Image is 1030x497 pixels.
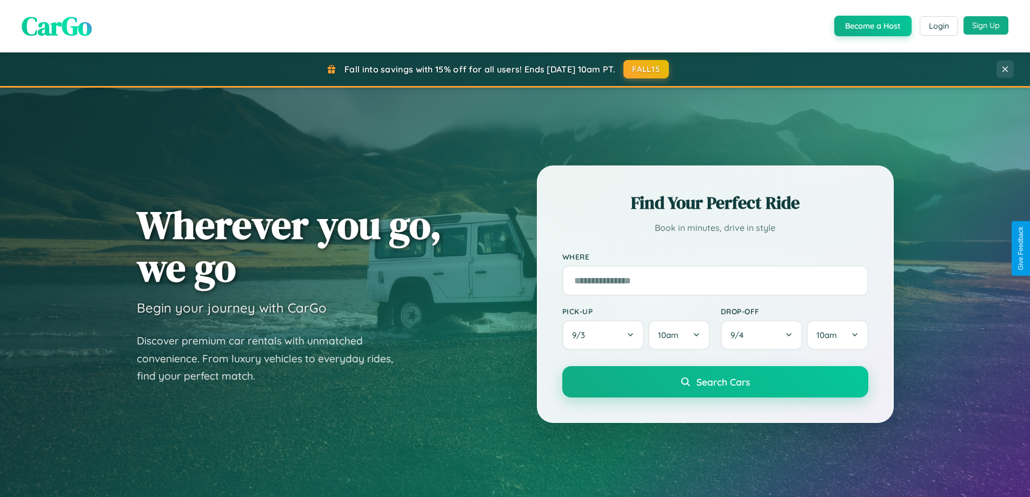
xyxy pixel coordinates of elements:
span: 9 / 4 [730,330,749,340]
button: FALL15 [623,60,669,78]
button: 10am [648,320,709,350]
button: Become a Host [834,16,912,36]
button: Login [920,16,958,36]
button: Search Cars [562,366,868,397]
h1: Wherever you go, we go [137,203,442,289]
h3: Begin your journey with CarGo [137,300,327,316]
label: Pick-up [562,307,710,316]
label: Drop-off [721,307,868,316]
span: Search Cars [696,376,750,388]
p: Book in minutes, drive in style [562,220,868,236]
span: CarGo [22,8,92,44]
button: 9/4 [721,320,803,350]
h2: Find Your Perfect Ride [562,191,868,215]
span: 9 / 3 [572,330,590,340]
span: 10am [658,330,679,340]
span: Fall into savings with 15% off for all users! Ends [DATE] 10am PT. [344,64,615,75]
label: Where [562,252,868,261]
button: 9/3 [562,320,644,350]
span: 10am [816,330,837,340]
div: Give Feedback [1017,227,1025,270]
button: 10am [807,320,868,350]
p: Discover premium car rentals with unmatched convenience. From luxury vehicles to everyday rides, ... [137,332,407,385]
button: Sign Up [963,16,1008,35]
